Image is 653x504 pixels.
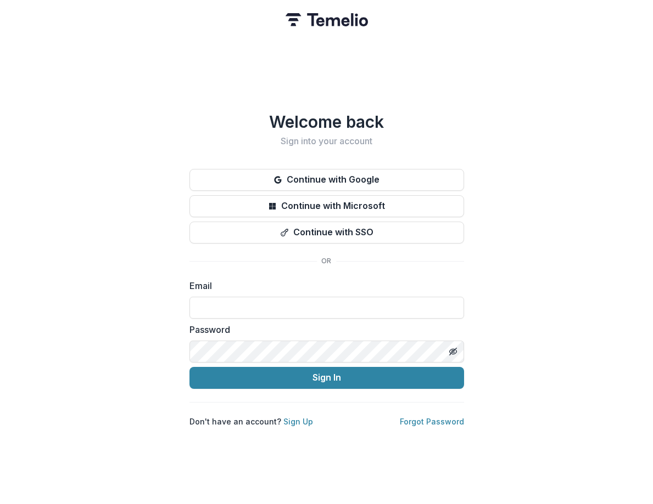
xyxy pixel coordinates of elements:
[189,169,464,191] button: Continue with Google
[189,323,457,336] label: Password
[286,13,368,26] img: Temelio
[189,416,313,427] p: Don't have an account?
[189,112,464,132] h1: Welcome back
[444,343,462,360] button: Toggle password visibility
[189,136,464,146] h2: Sign into your account
[400,417,464,426] a: Forgot Password
[189,195,464,217] button: Continue with Microsoft
[189,279,457,292] label: Email
[189,367,464,389] button: Sign In
[189,222,464,243] button: Continue with SSO
[283,417,313,426] a: Sign Up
